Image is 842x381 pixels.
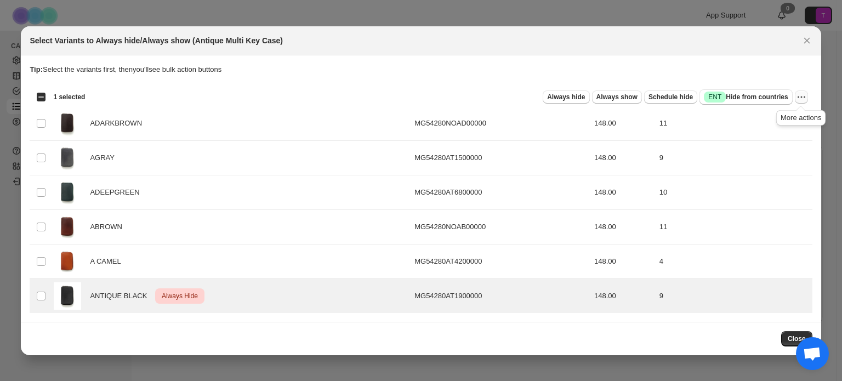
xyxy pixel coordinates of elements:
span: AGRAY [90,152,120,163]
td: MG54280NOAD00000 [411,106,591,140]
span: ENT [708,93,721,101]
img: MG54280_AT42_color_01.jpg [54,248,81,275]
img: MG54280_AT19_color_01.jpg [54,282,81,310]
img: MG54280_NOAD_color_01.jpg [54,110,81,137]
a: Open chat [796,337,829,370]
td: 148.00 [591,278,656,313]
td: 4 [656,244,812,278]
td: 148.00 [591,244,656,278]
p: Select the variants first, then you'll see bulk action buttons [30,64,812,75]
td: MG54280NOAB00000 [411,209,591,244]
button: Close [781,331,812,346]
h2: Select Variants to Always hide/Always show (Antique Multi Key Case) [30,35,283,46]
td: 10 [656,175,812,209]
span: ABROWN [90,221,128,232]
span: Always show [596,93,638,101]
td: 9 [656,140,812,175]
button: Schedule hide [644,90,697,104]
span: Always hide [547,93,585,101]
span: ADEEPGREEN [90,187,145,198]
span: A CAMEL [90,256,127,267]
button: More actions [795,90,808,104]
span: Close [788,334,806,343]
span: 1 selected [53,93,85,101]
button: Always show [592,90,642,104]
span: Hide from countries [704,92,788,103]
td: MG54280AT6800000 [411,175,591,209]
img: MG54280_AT68_color_01.jpg [54,179,81,206]
img: MG54280_AT15_color_01.jpg [54,144,81,172]
button: Close [799,33,815,48]
button: SuccessENTHide from countries [699,89,792,105]
button: Always hide [543,90,589,104]
td: MG54280AT4200000 [411,244,591,278]
strong: Tip: [30,65,43,73]
td: 148.00 [591,209,656,244]
span: Schedule hide [648,93,693,101]
td: MG54280AT1500000 [411,140,591,175]
img: MG54280_NOAB_color_01.jpg [54,213,81,241]
td: MG54280AT1900000 [411,278,591,313]
td: 11 [656,209,812,244]
td: 148.00 [591,140,656,175]
td: 148.00 [591,106,656,140]
span: ADARKBROWN [90,118,147,129]
span: ANTIQUE BLACK [90,291,153,302]
td: 9 [656,278,812,313]
td: 148.00 [591,175,656,209]
td: 11 [656,106,812,140]
span: Always Hide [160,289,200,303]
